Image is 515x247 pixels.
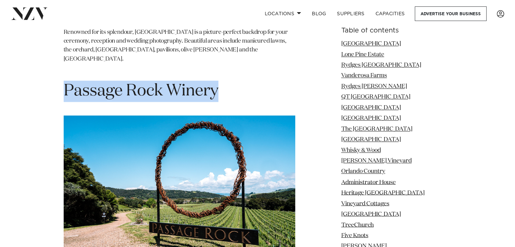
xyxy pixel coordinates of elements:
[341,211,401,217] a: [GEOGRAPHIC_DATA]
[64,81,295,102] h1: Passage Rock Winery
[259,6,306,21] a: Locations
[341,158,412,164] a: [PERSON_NAME] Vineyard
[11,7,48,20] img: nzv-logo.png
[370,6,410,21] a: Capacities
[341,52,384,58] a: Lone Pine Estate
[331,6,370,21] a: SUPPLIERS
[341,116,401,121] a: [GEOGRAPHIC_DATA]
[341,222,374,228] a: TreeChurch
[341,41,401,47] a: [GEOGRAPHIC_DATA]
[341,148,381,153] a: Whisky & Wood
[306,6,331,21] a: BLOG
[341,27,452,35] h6: Table of contents
[341,63,421,68] a: Rydges [GEOGRAPHIC_DATA]
[64,19,295,72] p: [GEOGRAPHIC_DATA] is a private country Estate designed for hosting grand occasions. Renowned for ...
[341,169,385,175] a: Orlando Country
[341,201,389,207] a: Vineyard Cottages
[341,84,407,90] a: Rydges [PERSON_NAME]
[341,137,401,143] a: [GEOGRAPHIC_DATA]
[341,233,368,239] a: Five Knots
[341,180,396,185] a: Administrator House
[341,105,401,111] a: [GEOGRAPHIC_DATA]
[341,73,387,79] a: Vanderosa Farms
[415,6,487,21] a: Advertise your business
[341,94,410,100] a: QT [GEOGRAPHIC_DATA]
[341,190,425,196] a: Heritage [GEOGRAPHIC_DATA]
[341,127,412,132] a: The [GEOGRAPHIC_DATA]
